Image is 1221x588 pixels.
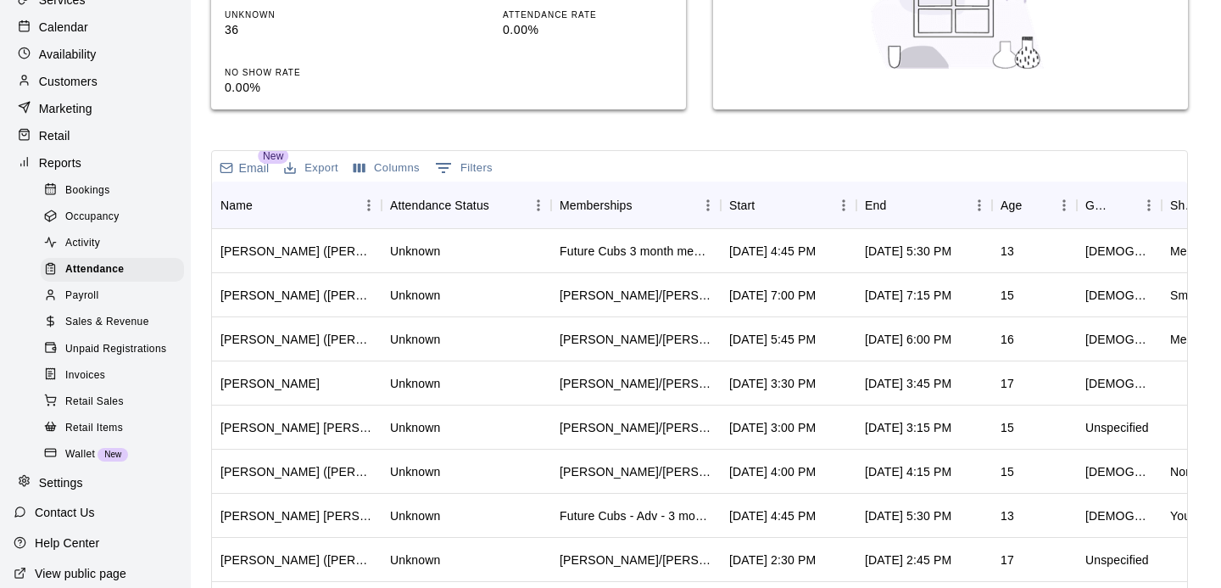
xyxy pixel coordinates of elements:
p: Retail [39,127,70,144]
div: Eli Miller (Lowell Miller) [220,463,373,480]
button: Sort [1022,193,1045,217]
p: Reports [39,154,81,171]
div: Unknown [390,243,440,260]
div: 13 [1001,507,1014,524]
span: Occupancy [65,209,120,226]
span: Invoices [65,367,105,384]
div: Tom/Mike - Full Year Member Unlimited [560,419,712,436]
p: 36 [225,21,394,39]
div: Invoices [41,364,184,388]
div: 13 [1001,243,1014,260]
div: Male [1085,331,1153,348]
span: Sales & Revenue [65,314,149,331]
a: Retail Items [41,415,191,441]
div: Memberships [560,182,633,229]
div: Start [729,182,755,229]
div: 15 [1001,463,1014,480]
button: Export [280,155,343,182]
div: WalletNew [41,443,184,467]
div: Bookings [41,179,184,203]
div: Availability [14,42,177,67]
span: New [98,450,128,459]
div: Unknown [390,463,440,480]
a: Activity [41,231,191,257]
button: Menu [695,193,721,218]
div: Oct 13, 2025 at 4:45 PM [729,243,816,260]
p: NO SHOW RATE [225,66,394,79]
div: Marketing [14,96,177,121]
div: Unknown [390,507,440,524]
div: 16 [1001,331,1014,348]
button: Menu [356,193,382,218]
span: Attendance [65,261,124,278]
div: Oct 13, 2025 at 6:00 PM [865,331,951,348]
div: Male [1085,463,1153,480]
div: End [865,182,886,229]
a: Settings [14,470,177,496]
div: Male [1085,243,1153,260]
div: Name [220,182,253,229]
a: Invoices [41,362,191,389]
div: Age [1001,182,1022,229]
div: Oct 13, 2025 at 7:00 PM [729,287,816,304]
div: Male [1085,287,1153,304]
div: Retail Sales [41,390,184,414]
a: Unpaid Registrations [41,336,191,362]
div: Unknown [390,552,440,568]
p: Contact Us [35,504,95,521]
div: Gender [1077,182,1162,229]
button: Sort [489,193,513,217]
a: WalletNew [41,441,191,468]
div: Male [1085,507,1153,524]
button: Sort [633,193,656,217]
div: Retail Items [41,417,184,440]
div: None [1170,463,1199,480]
span: Activity [65,235,100,252]
div: Occupancy [41,205,184,229]
div: Oct 13, 2025 at 3:30 PM [729,375,816,392]
button: Sort [886,193,910,217]
div: Attendance Status [382,182,551,229]
div: Unspecified [1085,552,1149,568]
p: Calendar [39,19,88,36]
a: Reports [14,150,177,176]
div: Todd/Brad - Full Year Member Unlimited , Advanced Hitting 6 Months [560,331,712,348]
div: 17 [1001,375,1014,392]
span: Unpaid Registrations [65,341,166,358]
div: Oct 13, 2025 at 4:15 PM [865,463,951,480]
div: Oct 13, 2025 at 3:45 PM [865,375,951,392]
div: Colin Donnelly (Mike Donnelly) [220,552,373,568]
div: Sales & Revenue [41,311,184,334]
p: ATTENDANCE RATE [503,8,672,21]
div: Male [1085,375,1153,392]
div: Tom/Mike - 6 Month Unlimited Membership [560,552,712,568]
button: Menu [1051,193,1077,218]
div: Small [1170,287,1201,304]
button: Email [215,156,273,180]
div: Oct 13, 2025 at 4:00 PM [729,463,816,480]
button: Menu [1136,193,1162,218]
p: 0.00% [503,21,672,39]
div: Oct 13, 2025 at 5:30 PM [865,507,951,524]
div: Oct 13, 2025 at 3:00 PM [729,419,816,436]
p: 0.00% [225,79,394,97]
button: Sort [253,193,276,217]
div: Tom/Mike - Full Year Member Unlimited [560,463,712,480]
div: Unknown [390,419,440,436]
div: Mikey Rose (Mike Rose) [220,243,373,260]
a: Occupancy [41,204,191,230]
a: Retail Sales [41,389,191,415]
span: Retail Sales [65,394,124,411]
div: Oct 13, 2025 at 2:30 PM [729,552,816,568]
div: End [856,182,992,229]
div: Oct 13, 2025 at 2:45 PM [865,552,951,568]
div: Gender [1085,182,1112,229]
div: Oct 13, 2025 at 3:15 PM [865,419,951,436]
div: Jackson cerulli [220,507,373,524]
div: Todd/Brad - 6 Month Membership - 2x per week [560,287,712,304]
p: Settings [39,474,83,491]
p: Help Center [35,535,99,552]
a: Customers [14,69,177,94]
